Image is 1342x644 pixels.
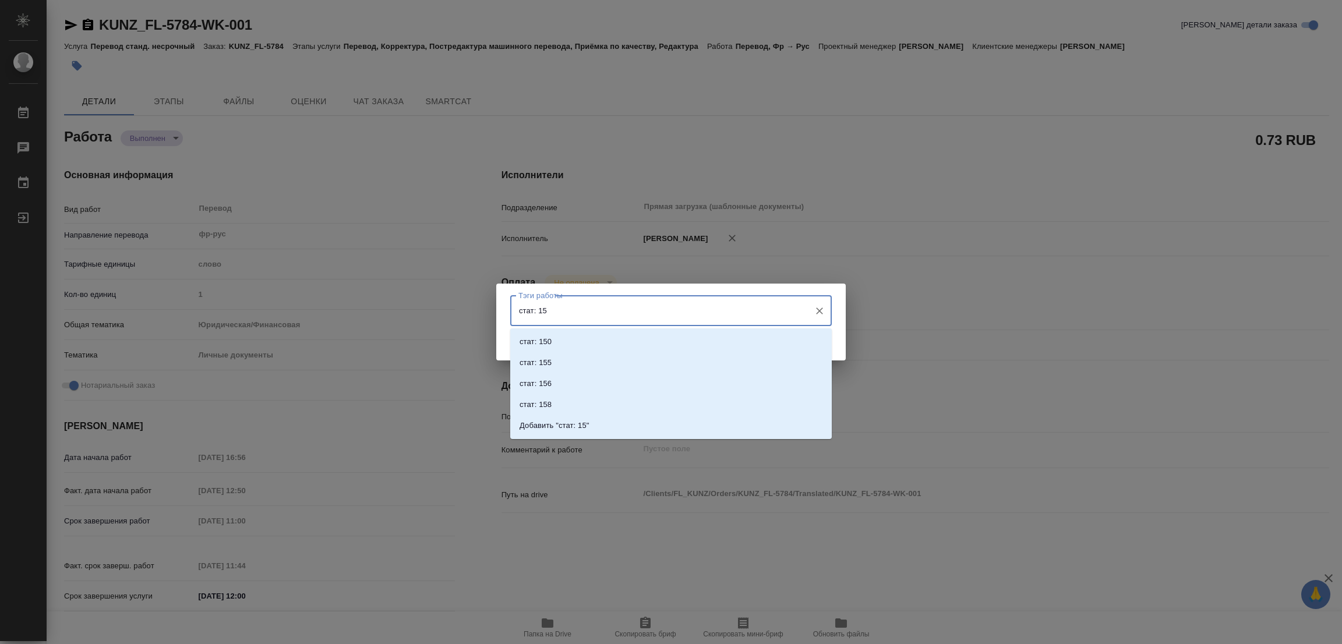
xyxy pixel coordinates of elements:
p: стат: 156 [520,378,552,390]
p: Добавить "стат: 15" [520,420,589,431]
button: Очистить [811,303,828,319]
p: стат: 158 [520,399,552,411]
p: стат: 155 [520,357,552,369]
p: стат: 150 [520,336,552,348]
